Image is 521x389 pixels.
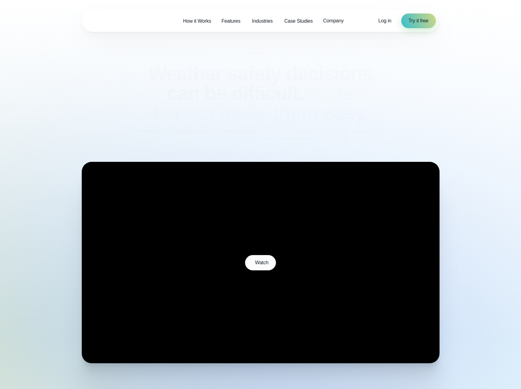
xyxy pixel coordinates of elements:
span: Industries [252,17,273,25]
span: Watch [255,259,269,266]
span: How it Works [183,17,211,25]
a: Log in [378,17,391,25]
span: Log in [378,18,391,23]
a: How it Works [178,15,217,27]
span: Try it free [409,17,429,25]
a: Try it free [401,13,436,28]
span: Case Studies [284,17,313,25]
button: Watch [245,255,276,270]
span: Features [221,17,240,25]
a: Case Studies [279,15,318,27]
span: Company [323,17,344,25]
